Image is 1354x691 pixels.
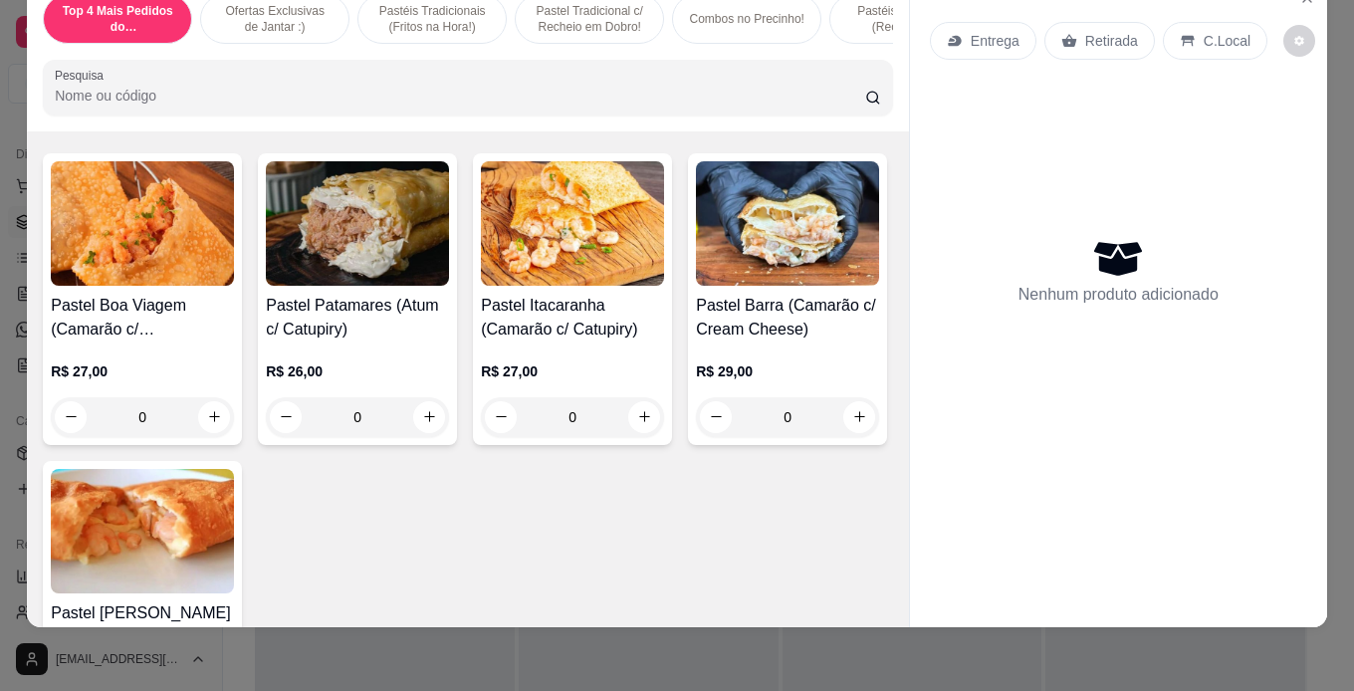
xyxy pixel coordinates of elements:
p: Retirada [1085,31,1138,51]
img: product-image [51,161,234,286]
h4: Pastel [PERSON_NAME] (Camarão c/ 4 Queijos) [51,601,234,649]
p: R$ 29,00 [696,361,879,381]
input: Pesquisa [55,86,865,106]
p: Pastéis Tradicionais (Fritos na Hora!) [374,3,490,35]
p: Nenhum produto adicionado [1018,283,1219,307]
h4: Pastel Boa Viagem (Camarão c/ [GEOGRAPHIC_DATA]) [51,294,234,342]
p: R$ 27,00 [481,361,664,381]
h4: Pastel Patamares (Atum c/ Catupiry) [266,294,449,342]
img: product-image [481,161,664,286]
p: Entrega [971,31,1019,51]
p: R$ 26,00 [266,361,449,381]
p: C.Local [1204,31,1250,51]
p: Pastel Tradicional c/ Recheio em Dobro! [532,3,647,35]
h4: Pastel Itacaranha (Camarão c/ Catupiry) [481,294,664,342]
p: Ofertas Exclusivas de Jantar :) [217,3,333,35]
img: product-image [266,161,449,286]
img: product-image [696,161,879,286]
img: product-image [51,469,234,593]
p: Pastéis Especiais (Recheio no Capricho!) [846,3,962,35]
p: Top 4 Mais Pedidos do [GEOGRAPHIC_DATA]! [60,3,175,35]
p: R$ 27,00 [51,361,234,381]
button: decrease-product-quantity [1283,25,1315,57]
p: Combos no Precinho! [690,11,804,27]
label: Pesquisa [55,67,111,84]
h4: Pastel Barra (Camarão c/ Cream Cheese) [696,294,879,342]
